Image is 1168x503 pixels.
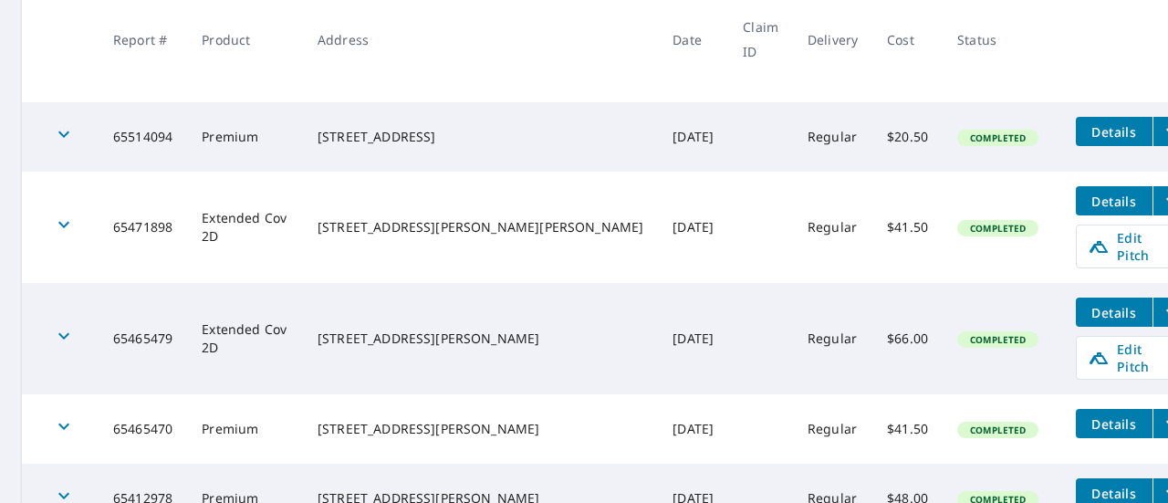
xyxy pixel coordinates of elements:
[793,102,872,172] td: Regular
[1087,485,1142,502] span: Details
[872,172,943,283] td: $41.50
[1076,117,1152,146] button: detailsBtn-65514094
[318,330,643,348] div: [STREET_ADDRESS][PERSON_NAME]
[187,102,303,172] td: Premium
[658,102,728,172] td: [DATE]
[1076,298,1152,327] button: detailsBtn-65465479
[959,424,1037,436] span: Completed
[318,128,643,146] div: [STREET_ADDRESS]
[1087,123,1142,141] span: Details
[959,333,1037,346] span: Completed
[99,172,187,283] td: 65471898
[658,283,728,394] td: [DATE]
[318,420,643,438] div: [STREET_ADDRESS][PERSON_NAME]
[959,131,1037,144] span: Completed
[872,283,943,394] td: $66.00
[959,222,1037,235] span: Completed
[872,394,943,464] td: $41.50
[187,283,303,394] td: Extended Cov 2D
[793,283,872,394] td: Regular
[1087,193,1142,210] span: Details
[872,102,943,172] td: $20.50
[318,218,643,236] div: [STREET_ADDRESS][PERSON_NAME][PERSON_NAME]
[1087,304,1142,321] span: Details
[793,394,872,464] td: Regular
[99,394,187,464] td: 65465470
[658,394,728,464] td: [DATE]
[1076,186,1152,215] button: detailsBtn-65471898
[187,172,303,283] td: Extended Cov 2D
[99,283,187,394] td: 65465479
[187,394,303,464] td: Premium
[1087,415,1142,433] span: Details
[1076,409,1152,438] button: detailsBtn-65465470
[99,102,187,172] td: 65514094
[658,172,728,283] td: [DATE]
[793,172,872,283] td: Regular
